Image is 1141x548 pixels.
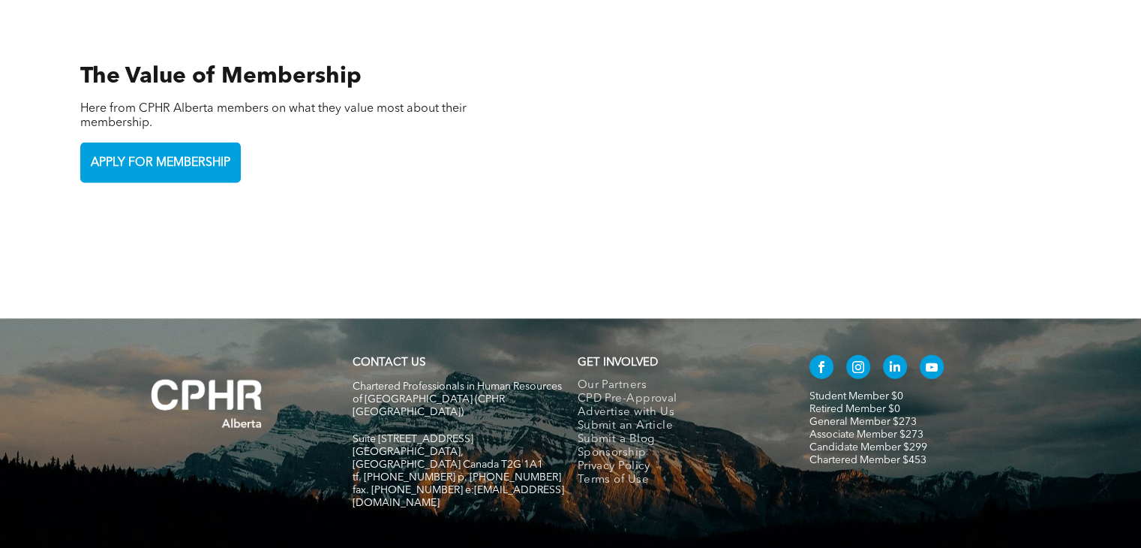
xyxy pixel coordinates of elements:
a: Retired Member $0 [809,404,900,414]
span: GET INVOLVED [578,357,658,369]
a: CONTACT US [353,357,425,369]
span: Suite [STREET_ADDRESS] [353,434,473,444]
a: Candidate Member $299 [809,442,927,453]
a: CPD Pre-Approval [578,393,778,406]
span: Chartered Professionals in Human Resources of [GEOGRAPHIC_DATA] (CPHR [GEOGRAPHIC_DATA]) [353,381,562,417]
a: Chartered Member $453 [809,455,926,465]
a: Advertise with Us [578,406,778,420]
a: Submit an Article [578,420,778,433]
a: Sponsorship [578,447,778,460]
a: Privacy Policy [578,460,778,474]
a: Submit a Blog [578,433,778,447]
a: Student Member $0 [809,391,903,402]
a: Terms of Use [578,474,778,487]
span: APPLY FOR MEMBERSHIP [86,149,236,178]
a: youtube [920,355,944,383]
span: The Value of Membership [80,65,362,88]
span: [GEOGRAPHIC_DATA], [GEOGRAPHIC_DATA] Canada T2G 1A1 [353,447,543,470]
a: Our Partners [578,379,778,393]
img: A white background with a few lines on it [121,349,293,459]
span: Here from CPHR Alberta members on what they value most about their membership. [80,103,467,129]
a: linkedin [883,355,907,383]
span: fax. [PHONE_NUMBER] e:[EMAIL_ADDRESS][DOMAIN_NAME] [353,485,564,508]
a: Associate Member $273 [809,429,923,440]
span: tf. [PHONE_NUMBER] p. [PHONE_NUMBER] [353,472,561,483]
a: instagram [846,355,870,383]
a: General Member $273 [809,417,917,427]
a: APPLY FOR MEMBERSHIP [80,143,241,183]
a: facebook [809,355,833,383]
